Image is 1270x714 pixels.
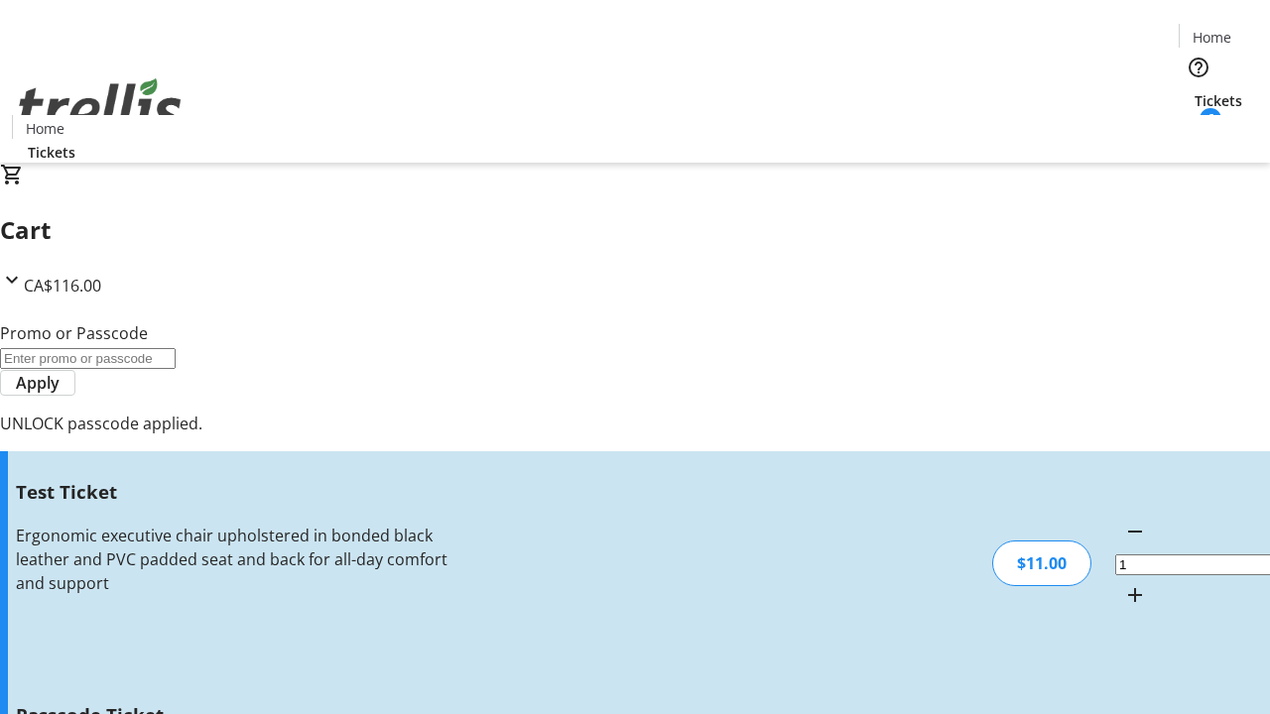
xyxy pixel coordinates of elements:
[1115,575,1155,615] button: Increment by one
[16,524,449,595] div: Ergonomic executive chair upholstered in bonded black leather and PVC padded seat and back for al...
[1195,90,1242,111] span: Tickets
[1193,27,1231,48] span: Home
[16,478,449,506] h3: Test Ticket
[13,118,76,139] a: Home
[1179,48,1218,87] button: Help
[28,142,75,163] span: Tickets
[12,142,91,163] a: Tickets
[24,275,101,297] span: CA$116.00
[12,57,189,156] img: Orient E2E Organization 99wFK8BcfE's Logo
[26,118,64,139] span: Home
[992,540,1091,586] div: $11.00
[1179,90,1258,111] a: Tickets
[16,371,60,395] span: Apply
[1180,27,1243,48] a: Home
[1179,111,1218,151] button: Cart
[1115,512,1155,551] button: Decrement by one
